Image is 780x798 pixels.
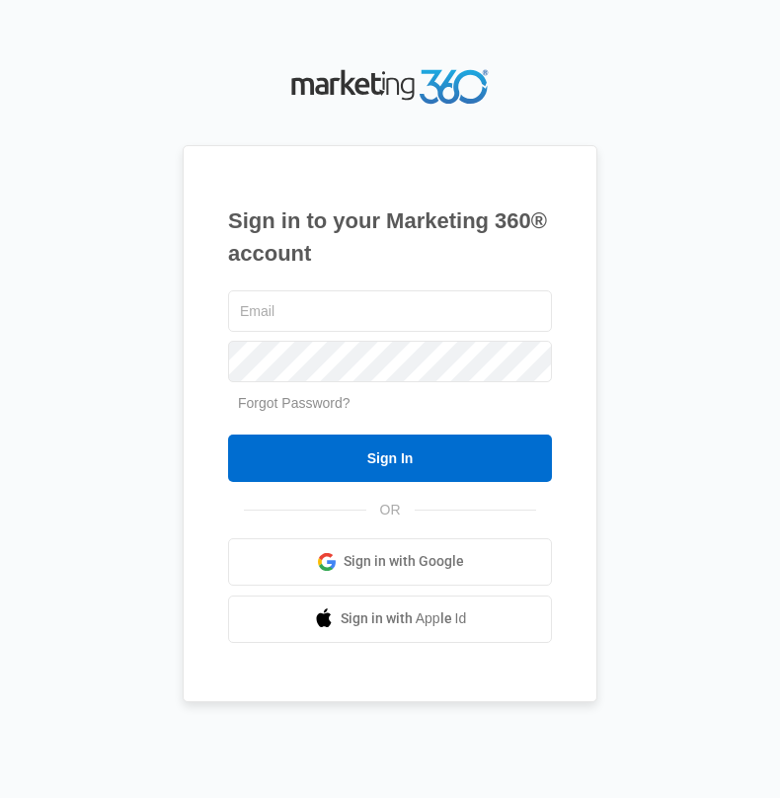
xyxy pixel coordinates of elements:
[228,538,552,586] a: Sign in with Google
[228,204,552,270] h1: Sign in to your Marketing 360® account
[344,551,464,572] span: Sign in with Google
[238,395,351,411] a: Forgot Password?
[228,596,552,643] a: Sign in with Apple Id
[341,608,467,629] span: Sign in with Apple Id
[228,290,552,332] input: Email
[366,500,415,520] span: OR
[228,435,552,482] input: Sign In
